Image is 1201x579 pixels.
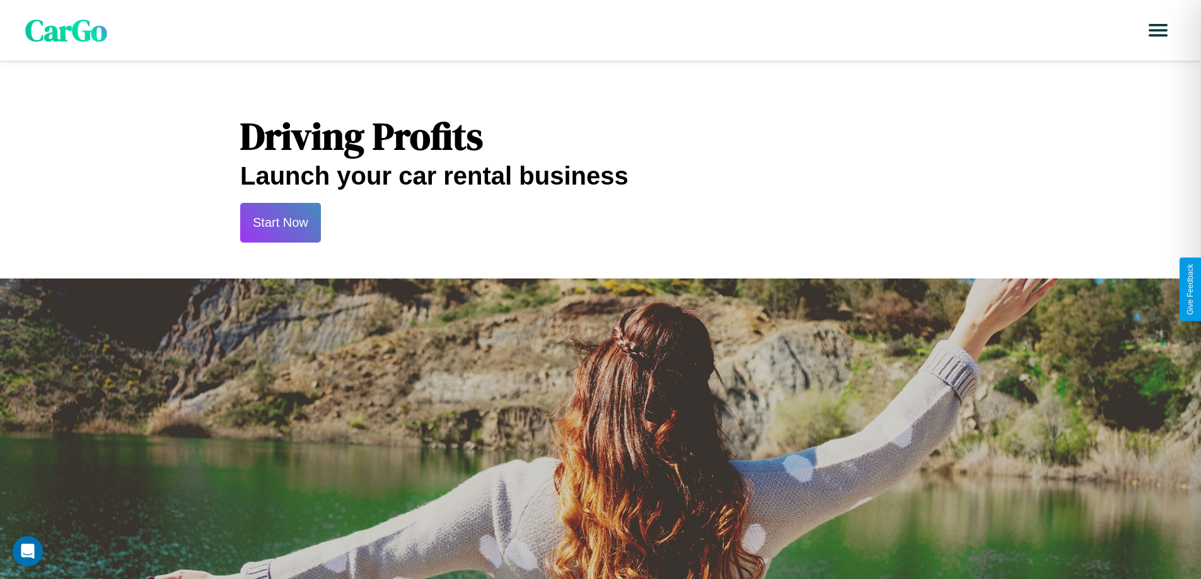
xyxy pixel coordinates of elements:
[240,162,961,190] h2: Launch your car rental business
[1186,264,1195,315] div: Give Feedback
[13,536,43,566] div: Open Intercom Messenger
[240,110,961,162] h1: Driving Profits
[1140,13,1176,48] button: Open menu
[25,9,107,51] span: CarGo
[240,203,321,243] button: Start Now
